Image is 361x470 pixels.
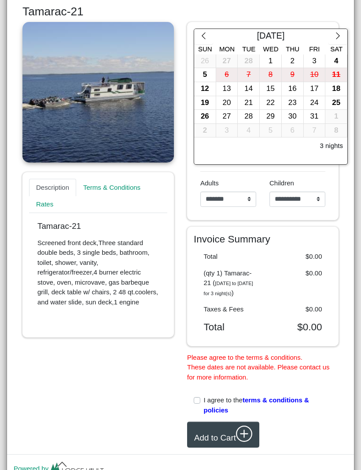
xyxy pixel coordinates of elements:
h3: Tamarac-21 [22,5,339,19]
button: 1 [325,110,347,124]
span: Children [269,179,294,187]
div: 26 [194,110,216,123]
span: Sat [330,45,343,53]
div: 13 [216,82,238,96]
p: Tamarac-21 [37,221,159,231]
button: 18 [325,82,347,96]
h4: Invoice Summary [194,233,332,245]
button: 2 [194,124,216,138]
button: 27 [216,54,238,69]
div: 26 [194,54,216,68]
div: Total [197,252,263,262]
button: 9 [282,68,304,82]
button: 28 [238,54,260,69]
svg: chevron left [199,32,208,40]
button: 2 [282,54,304,69]
a: Rates [29,196,60,213]
div: $0.00 [263,252,329,262]
button: 8 [260,68,282,82]
i: [DATE] to [DATE] for 3 night(s) [204,281,253,296]
div: 20 [216,96,238,110]
p: Screened front deck,Three standard double beds, 3 single beds, bathroom, toilet, shower, vanity, ... [37,238,159,307]
button: 19 [194,96,216,110]
button: 4 [325,54,347,69]
button: 20 [216,96,238,110]
span: Sun [198,45,212,53]
button: Add to Cartplus circle [187,422,259,448]
button: 21 [238,96,260,110]
button: 3 [304,54,326,69]
div: 2 [282,54,303,68]
span: Fri [309,45,320,53]
button: 29 [260,110,282,124]
button: 24 [304,96,326,110]
div: 12 [194,82,216,96]
span: terms & conditions & policies [204,396,311,414]
button: 22 [260,96,282,110]
li: These dates are not available. Please contact us for more information. [187,362,339,382]
div: 8 [325,124,347,137]
div: $0.00 [263,321,329,333]
button: 6 [282,124,304,138]
div: 5 [194,68,216,82]
div: [DATE] [213,29,328,45]
div: 3 [216,124,238,137]
button: 23 [282,96,304,110]
button: 14 [238,82,260,96]
button: 10 [304,68,326,82]
div: 11 [325,68,347,82]
button: 31 [304,110,326,124]
button: 26 [194,54,216,69]
button: 27 [216,110,238,124]
label: I agree to the [204,395,332,415]
button: 8 [325,124,347,138]
button: 5 [260,124,282,138]
button: 17 [304,82,326,96]
div: 18 [325,82,347,96]
div: $0.00 [263,268,329,298]
div: $0.00 [263,304,329,315]
button: 7 [238,68,260,82]
div: Taxes & Fees [197,304,263,315]
div: 27 [216,110,238,123]
a: Terms & Conditions [76,179,147,196]
button: 7 [304,124,326,138]
a: Description [29,179,76,196]
span: Tue [242,45,255,53]
div: Total [197,321,263,333]
button: 4 [238,124,260,138]
h6: 3 nights [320,142,343,150]
div: 19 [194,96,216,110]
button: 28 [238,110,260,124]
button: 15 [260,82,282,96]
button: chevron left [194,29,213,45]
button: 30 [282,110,304,124]
button: 12 [194,82,216,96]
button: 11 [325,68,347,82]
button: 16 [282,82,304,96]
div: 2 [194,124,216,137]
svg: plus circle [236,426,253,442]
button: 1 [260,54,282,69]
span: Thu [286,45,299,53]
div: 3 [304,54,325,68]
button: chevron right [328,29,347,45]
div: 25 [325,96,347,110]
